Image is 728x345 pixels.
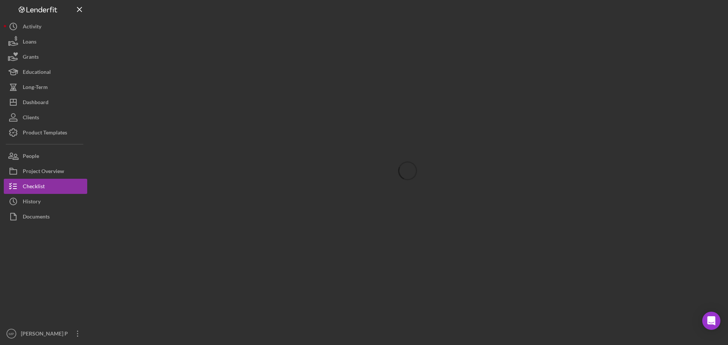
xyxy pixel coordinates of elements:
button: Loans [4,34,87,49]
button: Dashboard [4,95,87,110]
div: [PERSON_NAME] P [19,326,68,343]
div: Project Overview [23,164,64,181]
button: Documents [4,209,87,224]
div: People [23,148,39,165]
button: Clients [4,110,87,125]
div: Grants [23,49,39,66]
div: Documents [23,209,50,226]
button: People [4,148,87,164]
button: Grants [4,49,87,64]
div: Clients [23,110,39,127]
button: Project Overview [4,164,87,179]
button: Activity [4,19,87,34]
div: Long-Term [23,80,48,97]
div: Product Templates [23,125,67,142]
div: Dashboard [23,95,49,112]
button: MP[PERSON_NAME] P [4,326,87,341]
div: Loans [23,34,36,51]
div: Activity [23,19,41,36]
div: Checklist [23,179,45,196]
button: Product Templates [4,125,87,140]
div: Educational [23,64,51,81]
button: History [4,194,87,209]
button: Educational [4,64,87,80]
text: MP [9,332,14,336]
div: History [23,194,41,211]
button: Checklist [4,179,87,194]
button: Long-Term [4,80,87,95]
div: Open Intercom Messenger [702,312,720,330]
